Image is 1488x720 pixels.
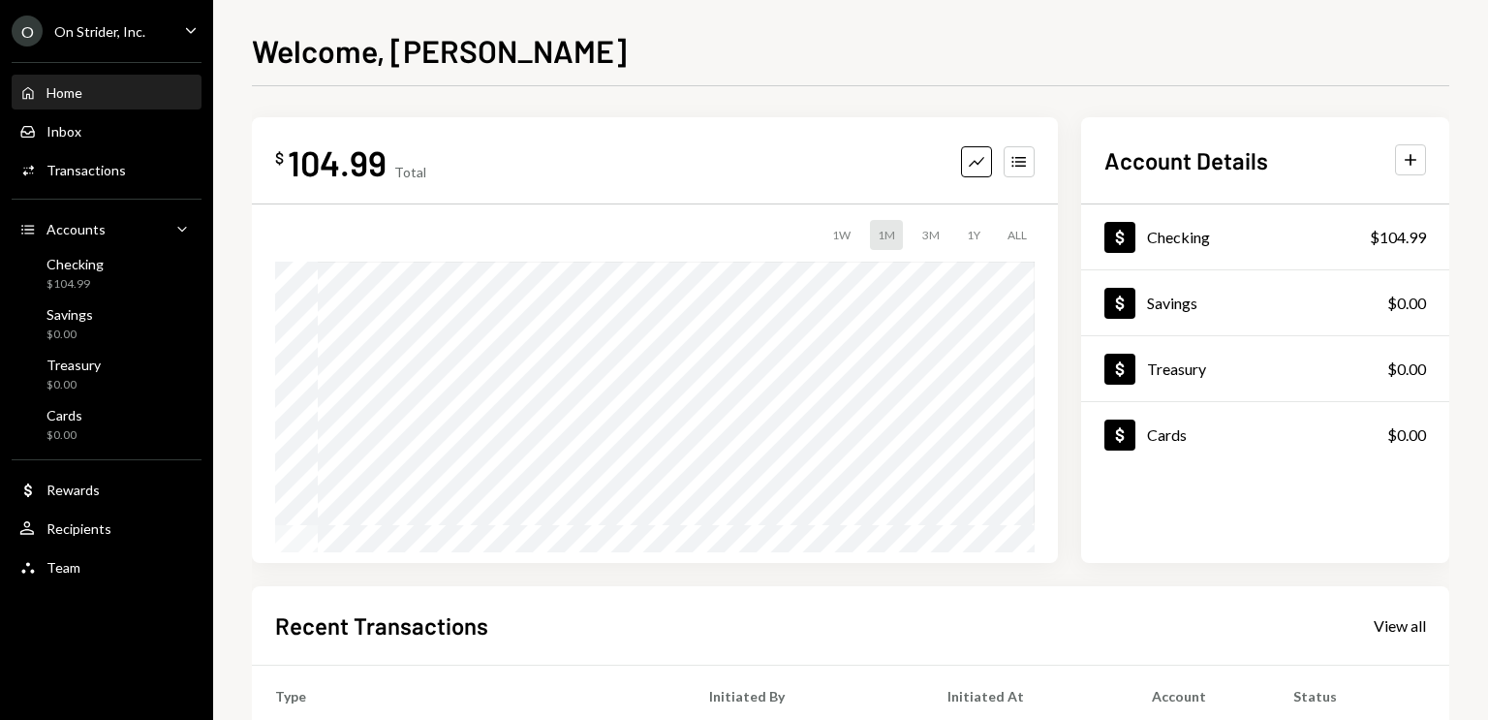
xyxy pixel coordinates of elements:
a: Team [12,549,201,584]
div: Savings [1147,294,1197,312]
a: Savings$0.00 [1081,270,1449,335]
a: Savings$0.00 [12,300,201,347]
div: $104.99 [1370,226,1426,249]
a: Treasury$0.00 [1081,336,1449,401]
a: Checking$104.99 [1081,204,1449,269]
a: Transactions [12,152,201,187]
div: Home [46,84,82,101]
h2: Recent Transactions [275,610,488,642]
div: Checking [46,256,104,272]
div: 1W [824,220,858,250]
div: 3M [914,220,947,250]
div: Treasury [1147,360,1206,378]
div: ALL [1000,220,1035,250]
div: $0.00 [46,327,93,343]
div: $104.99 [46,276,104,293]
div: Transactions [46,162,126,178]
h2: Account Details [1104,144,1268,176]
a: Treasury$0.00 [12,351,201,397]
div: Cards [1147,425,1187,444]
div: Total [394,164,426,180]
div: $0.00 [1387,358,1426,381]
a: Cards$0.00 [1081,402,1449,467]
div: Accounts [46,221,106,237]
a: Recipients [12,511,201,546]
div: On Strider, Inc. [54,23,145,40]
div: Checking [1147,228,1210,246]
a: Rewards [12,472,201,507]
div: View all [1374,616,1426,636]
div: $ [275,148,284,168]
div: $0.00 [1387,423,1426,447]
div: Cards [46,407,82,423]
div: Savings [46,306,93,323]
h1: Welcome, [PERSON_NAME] [252,31,627,70]
div: 1Y [959,220,988,250]
div: Team [46,559,80,576]
div: $0.00 [46,377,101,393]
a: Accounts [12,211,201,246]
div: 104.99 [288,141,387,184]
a: Inbox [12,113,201,148]
a: Cards$0.00 [12,401,201,448]
a: View all [1374,614,1426,636]
div: Recipients [46,520,111,537]
a: Checking$104.99 [12,250,201,297]
div: Rewards [46,482,100,498]
a: Home [12,75,201,110]
div: $0.00 [1387,292,1426,315]
div: Treasury [46,357,101,373]
div: $0.00 [46,427,82,444]
div: O [12,16,43,47]
div: 1M [870,220,903,250]
div: Inbox [46,123,81,140]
